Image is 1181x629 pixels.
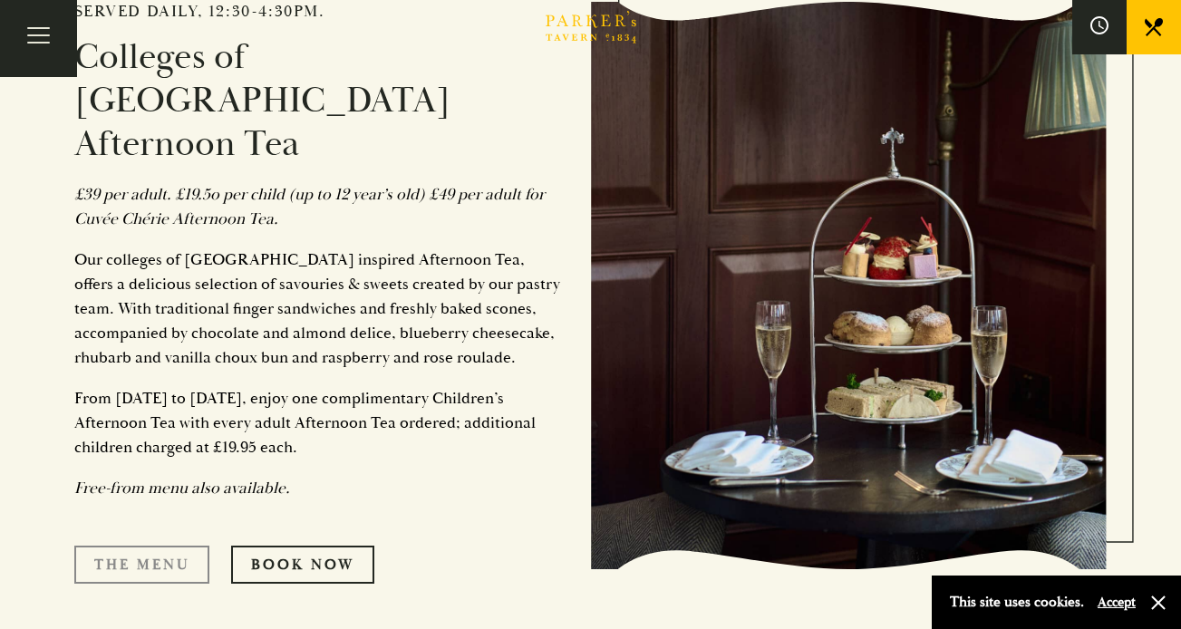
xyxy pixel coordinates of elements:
[1098,594,1136,611] button: Accept
[74,478,290,498] em: Free-from menu also available.
[950,589,1084,615] p: This site uses cookies.
[74,35,564,166] h3: Colleges of [GEOGRAPHIC_DATA] Afternoon Tea
[74,386,564,460] p: From [DATE] to [DATE], enjoy one complimentary Children’s Afternoon Tea with every adult Afternoo...
[74,184,545,229] em: £39 per adult. £19.5o per child (up to 12 year’s old) £49 per adult for Cuvée Chérie Afternoon Tea.
[74,2,564,22] h2: Served daily, 12:30-4:30pm.
[231,546,374,584] a: Book Now
[1149,594,1167,612] button: Close and accept
[74,247,564,370] p: Our colleges of [GEOGRAPHIC_DATA] inspired Afternoon Tea, offers a delicious selection of savouri...
[74,546,209,584] a: The Menu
